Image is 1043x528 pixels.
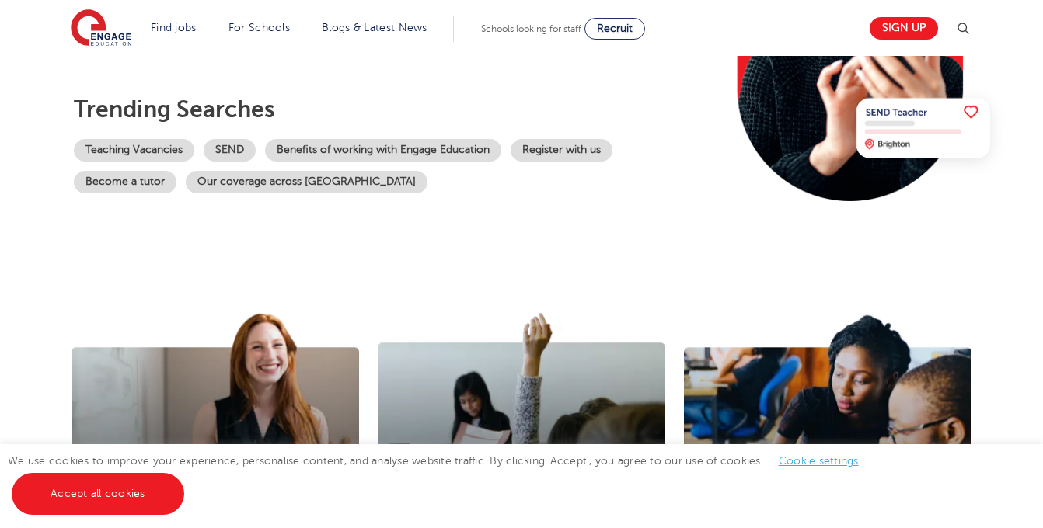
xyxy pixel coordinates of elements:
[779,455,859,467] a: Cookie settings
[71,9,131,48] img: Engage Education
[8,455,874,499] span: We use cookies to improve your experience, personalise content, and analyse website traffic. By c...
[481,23,581,34] span: Schools looking for staff
[584,18,645,40] a: Recruit
[12,473,184,515] a: Accept all cookies
[228,22,290,33] a: For Schools
[204,139,256,162] a: SEND
[74,96,701,123] p: Trending searches
[186,171,427,193] a: Our coverage across [GEOGRAPHIC_DATA]
[597,23,633,34] span: Recruit
[265,139,501,162] a: Benefits of working with Engage Education
[74,139,194,162] a: Teaching Vacancies
[870,17,938,40] a: Sign up
[151,22,197,33] a: Find jobs
[511,139,612,162] a: Register with us
[74,171,176,193] a: Become a tutor
[322,22,427,33] a: Blogs & Latest News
